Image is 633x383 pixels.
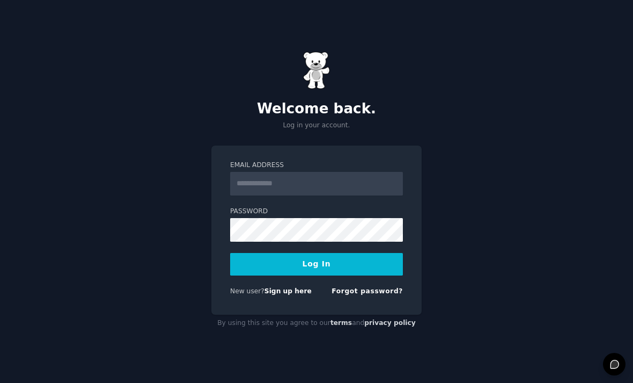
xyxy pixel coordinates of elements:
[364,319,416,327] a: privacy policy
[230,287,264,295] span: New user?
[211,100,422,118] h2: Welcome back.
[230,161,403,170] label: Email Address
[303,52,330,89] img: Gummy Bear
[264,287,312,295] a: Sign up here
[211,315,422,332] div: By using this site you agree to our and
[330,319,352,327] a: terms
[230,253,403,276] button: Log In
[230,207,403,216] label: Password
[332,287,403,295] a: Forgot password?
[211,121,422,131] p: Log in your account.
